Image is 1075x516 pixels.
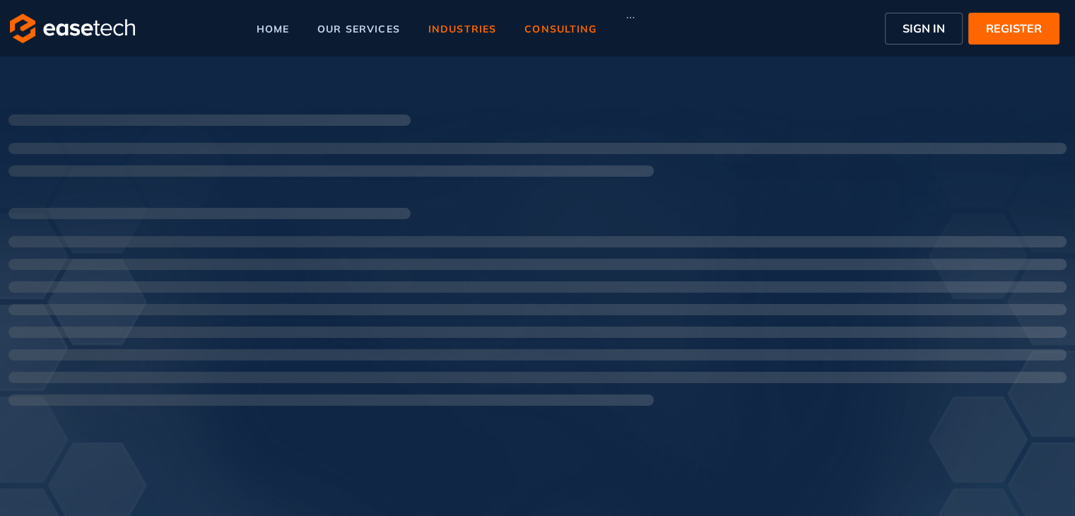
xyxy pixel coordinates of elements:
[524,24,597,34] span: consulting
[317,24,400,34] span: our services
[10,13,135,43] img: logo
[968,13,1059,45] button: REGISTER
[885,13,963,45] button: SIGN IN
[428,24,496,34] span: industries
[625,13,635,23] span: ellipsis
[903,20,945,37] span: SIGN IN
[986,20,1042,37] span: REGISTER
[256,24,289,34] span: home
